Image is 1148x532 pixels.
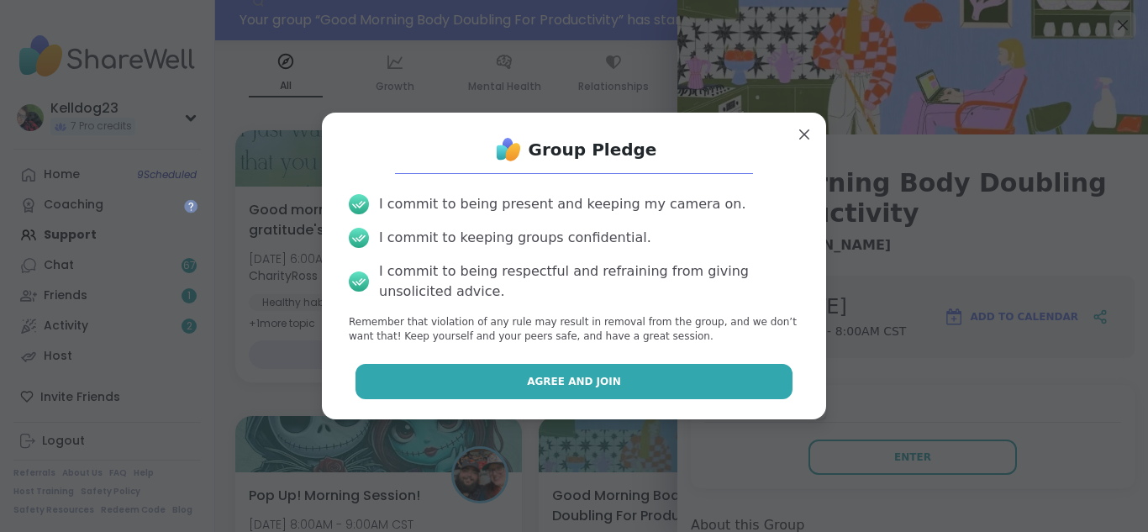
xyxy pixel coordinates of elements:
span: Agree and Join [527,374,621,389]
div: I commit to being present and keeping my camera on. [379,194,745,214]
div: I commit to keeping groups confidential. [379,228,651,248]
button: Agree and Join [355,364,793,399]
iframe: Spotlight [184,199,197,213]
p: Remember that violation of any rule may result in removal from the group, and we don’t want that!... [349,315,799,344]
h1: Group Pledge [529,138,657,161]
div: I commit to being respectful and refraining from giving unsolicited advice. [379,261,799,302]
img: ShareWell Logo [492,133,525,166]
